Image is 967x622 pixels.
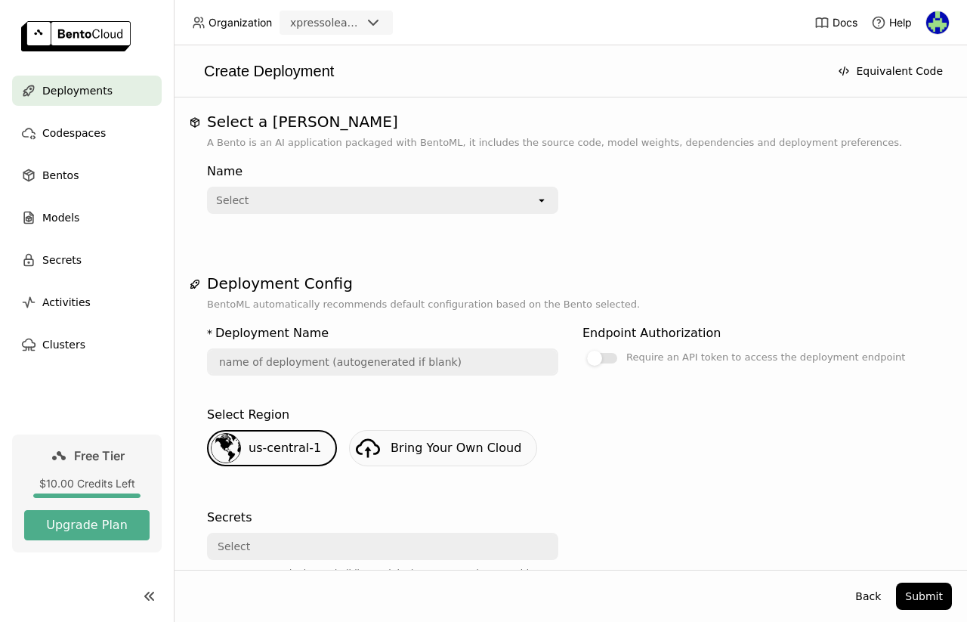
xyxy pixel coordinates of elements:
[926,11,949,34] img: mik straz
[814,15,857,30] a: Docs
[74,448,125,463] span: Free Tier
[207,430,337,466] div: us-central-1
[207,135,934,150] p: A Bento is an AI application packaged with BentoML, it includes the source code, model weights, d...
[24,510,150,540] button: Upgrade Plan
[12,160,162,190] a: Bentos
[42,293,91,311] span: Activities
[536,194,548,206] svg: open
[871,15,912,30] div: Help
[833,16,857,29] span: Docs
[290,15,361,30] div: xpressolearning
[12,245,162,275] a: Secrets
[391,441,521,455] span: Bring Your Own Cloud
[207,509,252,527] div: Secrets
[626,348,905,367] div: Require an API token to access the deployment endpoint
[42,166,79,184] span: Bentos
[209,16,272,29] span: Organization
[12,330,162,360] a: Clusters
[216,193,249,208] div: Select
[42,251,82,269] span: Secrets
[363,16,364,31] input: Selected xpressolearning.
[349,430,537,466] a: Bring Your Own Cloud
[207,406,289,424] div: Select Region
[582,324,721,342] div: Endpoint Authorization
[42,82,113,100] span: Deployments
[207,274,934,292] h1: Deployment Config
[42,124,106,142] span: Codespaces
[846,583,890,610] button: Back
[21,21,131,51] img: logo
[42,336,85,354] span: Clusters
[218,539,250,554] div: Select
[189,60,823,82] div: Create Deployment
[12,118,162,148] a: Codespaces
[207,113,934,131] h1: Select a [PERSON_NAME]
[207,162,558,181] div: Name
[12,203,162,233] a: Models
[215,324,329,342] div: Deployment Name
[207,297,934,312] p: BentoML automatically recommends default configuration based on the Bento selected.
[12,76,162,106] a: Deployments
[207,566,558,596] div: Mount secrets to the image building and deployment containers as either environment variables or ...
[24,477,150,490] div: $10.00 Credits Left
[209,350,557,374] input: name of deployment (autogenerated if blank)
[12,435,162,552] a: Free Tier$10.00 Credits LeftUpgrade Plan
[249,441,321,455] span: us-central-1
[829,57,952,85] button: Equivalent Code
[889,16,912,29] span: Help
[42,209,79,227] span: Models
[12,287,162,317] a: Activities
[896,583,952,610] button: Submit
